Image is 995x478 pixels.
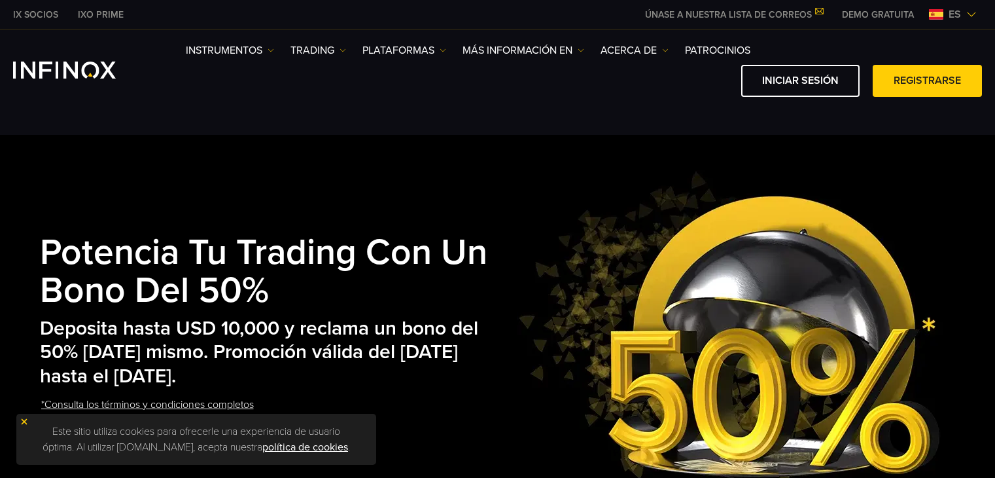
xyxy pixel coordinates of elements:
[362,43,446,58] a: PLATAFORMAS
[23,420,370,458] p: Este sitio utiliza cookies para ofrecerle una experiencia de usuario óptima. Al utilizar [DOMAIN_...
[40,317,506,389] h2: Deposita hasta USD 10,000 y reclama un bono del 50% [DATE] mismo. Promoción válida del [DATE] has...
[262,441,348,454] a: política de cookies
[186,43,274,58] a: Instrumentos
[13,62,147,79] a: INFINOX Logo
[943,7,966,22] span: es
[685,43,750,58] a: Patrocinios
[601,43,669,58] a: ACERCA DE
[68,8,133,22] a: INFINOX
[40,231,487,312] strong: Potencia tu Trading con un Bono del 50%
[832,8,924,22] a: INFINOX MENU
[873,65,982,97] a: Registrarse
[3,8,68,22] a: INFINOX
[40,389,255,421] a: *Consulta los términos y condiciones completos
[635,9,832,20] a: ÚNASE A NUESTRA LISTA DE CORREOS
[290,43,346,58] a: TRADING
[741,65,860,97] a: Iniciar sesión
[20,417,29,426] img: yellow close icon
[463,43,584,58] a: Más información en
